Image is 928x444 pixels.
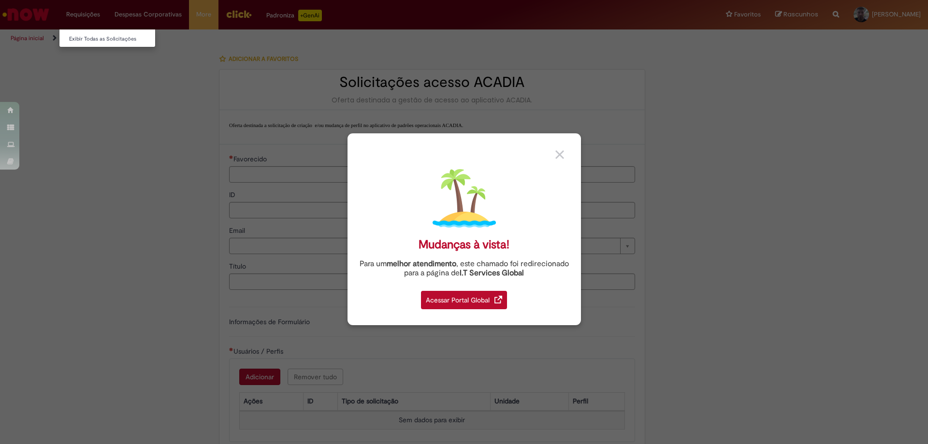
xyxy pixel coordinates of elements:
[421,286,507,309] a: Acessar Portal Global
[59,34,166,44] a: Exibir Todas as Solicitações
[494,296,502,303] img: redirect_link.png
[59,29,156,47] ul: Requisições
[387,259,456,269] strong: melhor atendimento
[355,259,574,278] div: Para um , este chamado foi redirecionado para a página de
[555,150,564,159] img: close_button_grey.png
[433,167,496,230] img: island.png
[421,291,507,309] div: Acessar Portal Global
[419,238,509,252] div: Mudanças à vista!
[460,263,524,278] a: I.T Services Global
